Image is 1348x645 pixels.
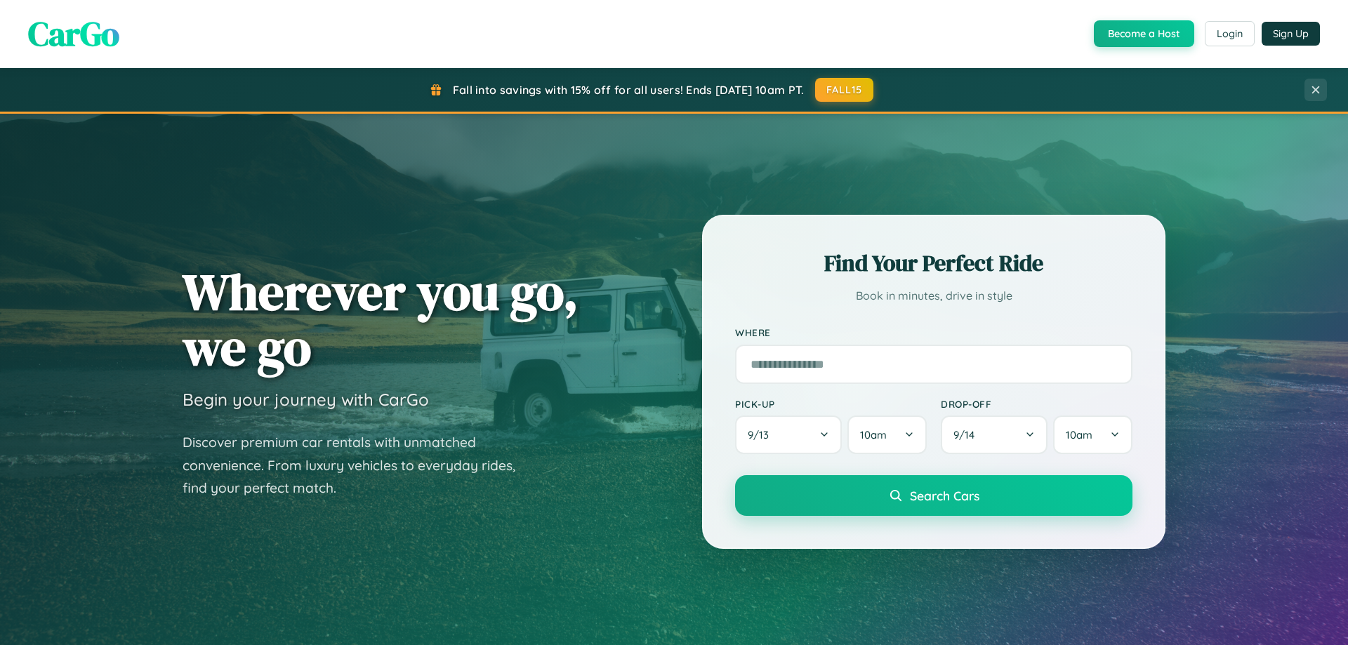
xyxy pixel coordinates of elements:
[735,475,1132,516] button: Search Cars
[735,398,927,410] label: Pick-up
[735,286,1132,306] p: Book in minutes, drive in style
[1094,20,1194,47] button: Become a Host
[1262,22,1320,46] button: Sign Up
[28,11,119,57] span: CarGo
[748,428,776,441] span: 9 / 13
[941,415,1048,454] button: 9/14
[735,327,1132,339] label: Where
[860,428,887,441] span: 10am
[183,264,579,375] h1: Wherever you go, we go
[815,78,874,102] button: FALL15
[1066,428,1092,441] span: 10am
[735,248,1132,279] h2: Find Your Perfect Ride
[910,488,979,503] span: Search Cars
[183,431,534,500] p: Discover premium car rentals with unmatched convenience. From luxury vehicles to everyday rides, ...
[735,415,842,454] button: 9/13
[941,398,1132,410] label: Drop-off
[953,428,982,441] span: 9 / 14
[183,389,429,410] h3: Begin your journey with CarGo
[453,83,805,97] span: Fall into savings with 15% off for all users! Ends [DATE] 10am PT.
[847,415,927,454] button: 10am
[1053,415,1132,454] button: 10am
[1205,21,1255,46] button: Login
